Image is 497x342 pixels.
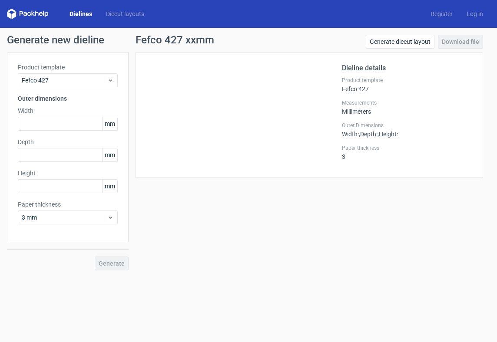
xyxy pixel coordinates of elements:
span: mm [102,117,117,130]
a: Generate diecut layout [366,35,434,49]
label: Product template [18,63,118,72]
label: Product template [342,77,472,84]
label: Height [18,169,118,178]
div: Fefco 427 [342,77,472,92]
h2: Dieline details [342,63,472,73]
span: Width : [342,131,359,138]
span: mm [102,148,117,161]
div: 3 [342,145,472,160]
label: Paper thickness [342,145,472,151]
span: Fefco 427 [22,76,107,85]
label: Measurements [342,99,472,106]
label: Outer Dimensions [342,122,472,129]
h1: Fefco 427 xxmm [136,35,214,45]
span: , Height : [378,131,398,138]
h1: Generate new dieline [7,35,490,45]
span: 3 mm [22,213,107,222]
label: Paper thickness [18,200,118,209]
label: Depth [18,138,118,146]
a: Dielines [63,10,99,18]
label: Width [18,106,118,115]
a: Log in [460,10,490,18]
div: Millimeters [342,99,472,115]
a: Diecut layouts [99,10,151,18]
h3: Outer dimensions [18,94,118,103]
span: mm [102,180,117,193]
a: Register [424,10,460,18]
span: , Depth : [359,131,378,138]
